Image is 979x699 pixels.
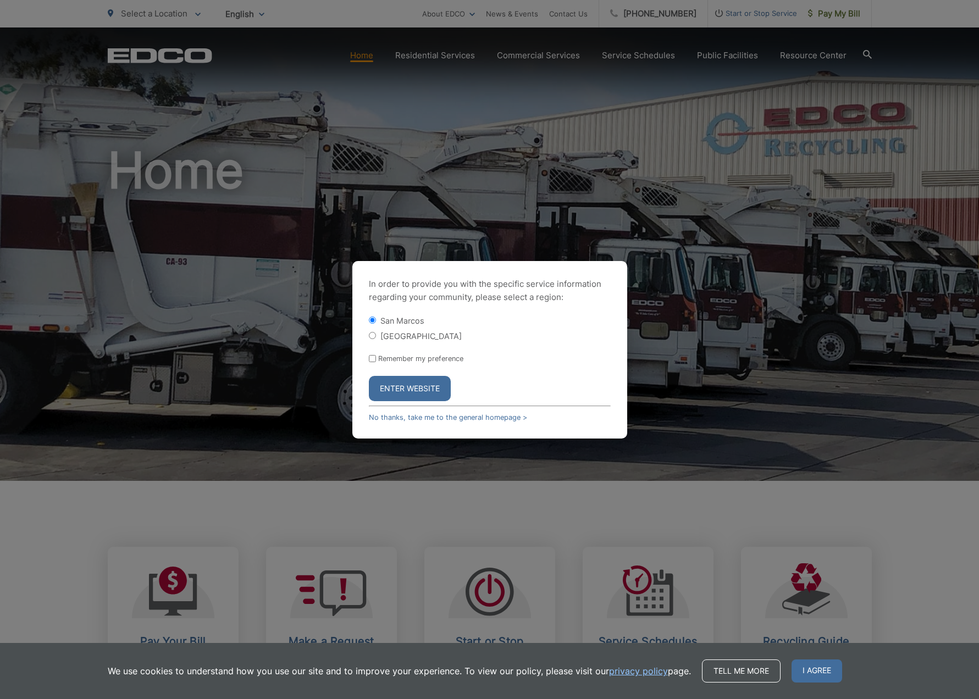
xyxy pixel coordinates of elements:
[380,331,462,341] label: [GEOGRAPHIC_DATA]
[108,664,691,678] p: We use cookies to understand how you use our site and to improve your experience. To view our pol...
[792,659,842,683] span: I agree
[369,376,451,401] button: Enter Website
[369,278,611,304] p: In order to provide you with the specific service information regarding your community, please se...
[380,316,424,325] label: San Marcos
[609,664,668,678] a: privacy policy
[378,354,463,363] label: Remember my preference
[369,413,527,421] a: No thanks, take me to the general homepage >
[702,659,781,683] a: Tell me more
